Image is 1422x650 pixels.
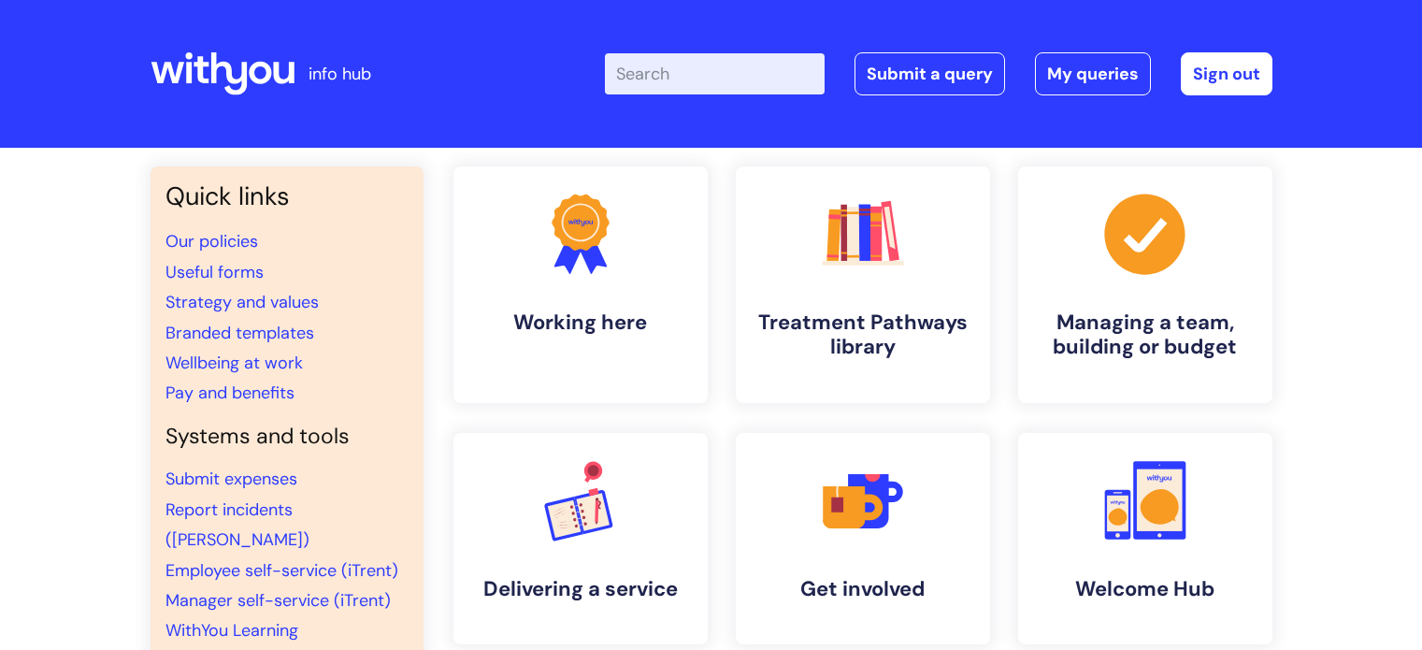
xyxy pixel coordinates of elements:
a: Useful forms [165,261,264,283]
h4: Delivering a service [468,577,693,601]
a: WithYou Learning [165,619,298,642]
a: Managing a team, building or budget [1018,166,1272,403]
a: Report incidents ([PERSON_NAME]) [165,498,309,551]
a: My queries [1035,52,1151,95]
a: Wellbeing at work [165,352,303,374]
h4: Get involved [751,577,975,601]
a: Sign out [1181,52,1272,95]
a: Pay and benefits [165,382,294,404]
a: Branded templates [165,322,314,344]
a: Submit a query [855,52,1005,95]
h4: Managing a team, building or budget [1033,311,1257,360]
h4: Treatment Pathways library [751,311,975,360]
a: Get involved [736,433,990,644]
p: info hub [309,59,371,89]
a: Strategy and values [165,291,319,313]
a: Submit expenses [165,468,297,490]
a: Manager self-service (iTrent) [165,589,391,612]
h4: Systems and tools [165,424,409,450]
a: Our policies [165,230,258,253]
div: | - [605,52,1272,95]
a: Delivering a service [453,433,708,644]
h3: Quick links [165,181,409,211]
h4: Welcome Hub [1033,577,1257,601]
h4: Working here [468,311,693,335]
a: Treatment Pathways library [736,166,990,403]
a: Welcome Hub [1018,433,1272,644]
input: Search [605,53,825,94]
a: Employee self-service (iTrent) [165,559,398,582]
a: Working here [453,166,708,403]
